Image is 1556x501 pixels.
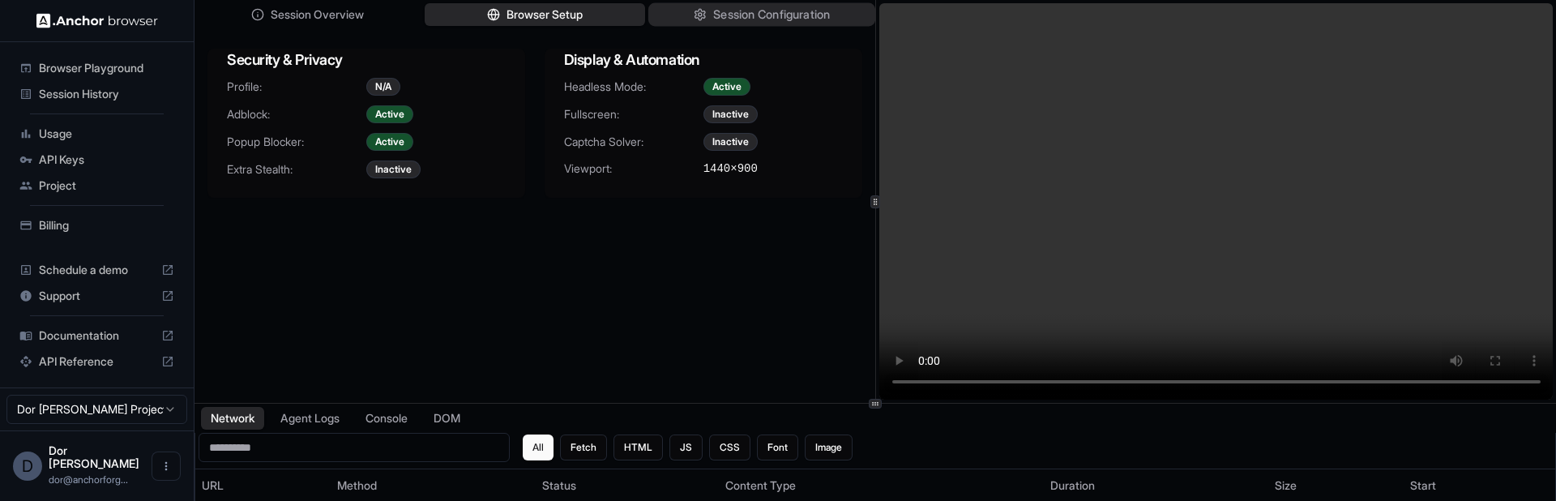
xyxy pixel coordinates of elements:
span: Profile: [227,79,366,95]
span: Dor Dankner [49,443,139,470]
button: JS [669,435,703,460]
span: Adblock: [227,106,366,122]
img: Anchor Logo [36,13,158,28]
button: DOM [424,407,470,430]
span: Viewport: [564,161,703,177]
div: N/A [366,78,400,96]
div: Active [366,133,413,151]
button: CSS [709,435,750,460]
div: Inactive [703,105,758,123]
div: Billing [13,212,181,238]
span: 1440 × 900 [703,161,758,177]
button: Image [805,435,853,460]
span: Session History [39,86,174,102]
div: Project [13,173,181,199]
div: Support [13,283,181,309]
div: Active [703,78,750,96]
span: Captcha Solver: [564,134,703,150]
div: D [13,452,42,481]
div: URL [202,477,324,494]
span: Browser Playground [39,60,174,76]
span: API Reference [39,353,155,370]
span: Billing [39,217,174,233]
h3: Display & Automation [564,49,843,71]
div: Size [1275,477,1397,494]
span: dor@anchorforge.io [49,473,128,486]
span: Support [39,288,155,304]
div: Inactive [366,161,421,178]
button: All [523,435,554,460]
span: Popup Blocker: [227,134,366,150]
div: Method [337,477,529,494]
button: Network [201,407,264,430]
span: Browser Setup [507,6,583,23]
div: Active [366,105,413,123]
div: Duration [1050,477,1261,494]
div: Content Type [725,477,1037,494]
div: Session History [13,81,181,107]
div: Schedule a demo [13,257,181,283]
button: Open menu [152,452,181,481]
span: Fullscreen: [564,106,703,122]
div: API Reference [13,349,181,375]
span: Session Overview [271,6,364,23]
button: Font [757,435,798,460]
span: Documentation [39,328,155,344]
div: Usage [13,121,181,147]
div: Browser Playground [13,55,181,81]
div: Status [542,477,712,494]
span: Session Configuration [713,6,830,24]
button: Console [356,407,417,430]
button: Fetch [560,435,607,460]
span: Usage [39,126,174,142]
div: API Keys [13,147,181,173]
button: HTML [613,435,663,460]
span: Schedule a demo [39,262,155,278]
button: Agent Logs [271,407,349,430]
div: Documentation [13,323,181,349]
span: Headless Mode: [564,79,703,95]
div: Inactive [703,133,758,151]
h3: Security & Privacy [227,49,506,71]
span: API Keys [39,152,174,168]
div: Start [1410,477,1549,494]
span: Project [39,178,174,194]
span: Extra Stealth: [227,161,366,178]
